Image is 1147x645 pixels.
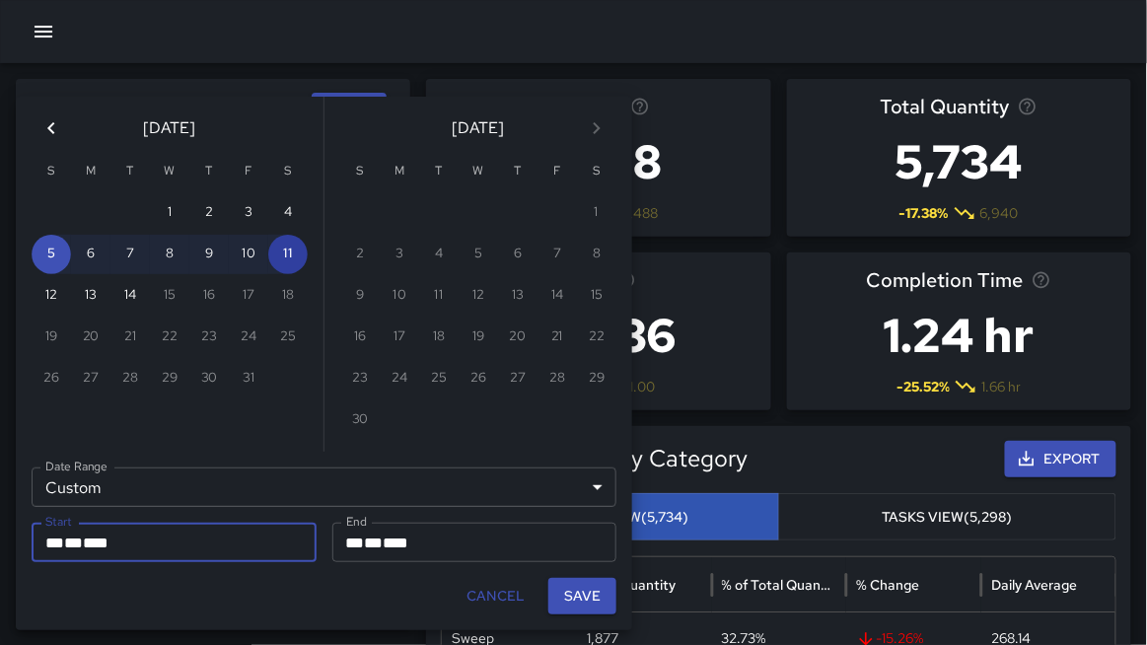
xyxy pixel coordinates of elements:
button: 13 [71,276,110,316]
button: 2 [189,193,229,233]
span: [DATE] [453,114,505,142]
span: Saturday [270,152,306,191]
span: Tuesday [421,152,457,191]
label: End [346,514,367,531]
span: Sunday [342,152,378,191]
span: Wednesday [461,152,496,191]
button: Save [548,578,616,614]
button: 4 [268,193,308,233]
span: Day [64,536,83,550]
span: Year [384,536,409,550]
button: 8 [150,235,189,274]
span: Wednesday [152,152,187,191]
button: Previous month [32,108,71,148]
span: Saturday [579,152,614,191]
button: 10 [229,235,268,274]
span: Friday [231,152,266,191]
div: Custom [32,467,616,507]
button: 1 [150,193,189,233]
span: Thursday [191,152,227,191]
span: Monday [73,152,108,191]
button: 12 [32,276,71,316]
button: 3 [229,193,268,233]
button: 6 [71,235,110,274]
span: Year [83,536,108,550]
span: Day [365,536,384,550]
span: Friday [539,152,575,191]
span: Tuesday [112,152,148,191]
button: 11 [268,235,308,274]
button: 9 [189,235,229,274]
span: Month [346,536,365,550]
button: 5 [32,235,71,274]
span: Thursday [500,152,536,191]
button: 14 [110,276,150,316]
label: Date Range [45,459,108,475]
label: Start [45,514,72,531]
span: Sunday [34,152,69,191]
span: Monday [382,152,417,191]
span: [DATE] [144,114,196,142]
span: Month [45,536,64,550]
button: 7 [110,235,150,274]
button: Cancel [459,578,533,614]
